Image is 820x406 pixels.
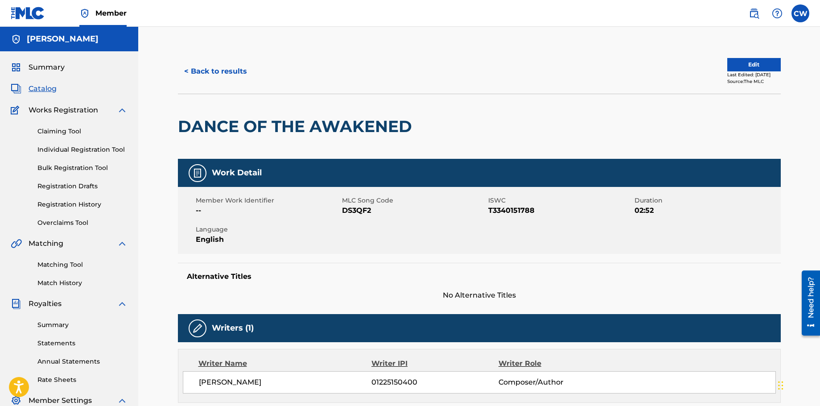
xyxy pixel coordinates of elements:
[635,196,779,205] span: Duration
[11,298,21,309] img: Royalties
[29,83,57,94] span: Catalog
[11,395,21,406] img: Member Settings
[117,238,128,249] img: expand
[37,260,128,269] a: Matching Tool
[11,83,57,94] a: CatalogCatalog
[178,116,416,137] h2: DANCE OF THE AWAKENED
[727,71,781,78] div: Last Edited: [DATE]
[499,377,614,388] span: Composer/Author
[749,8,759,19] img: search
[775,363,820,406] iframe: Chat Widget
[178,290,781,301] span: No Alternative Titles
[192,323,203,334] img: Writers
[11,62,65,73] a: SummarySummary
[117,298,128,309] img: expand
[11,7,45,20] img: MLC Logo
[37,278,128,288] a: Match History
[95,8,127,18] span: Member
[795,267,820,339] iframe: Resource Center
[37,357,128,366] a: Annual Statements
[212,168,262,178] h5: Work Detail
[37,339,128,348] a: Statements
[37,182,128,191] a: Registration Drafts
[196,205,340,216] span: --
[635,205,779,216] span: 02:52
[342,205,486,216] span: DS3QF2
[27,34,99,44] h5: CHRISTINA WHITE
[29,238,63,249] span: Matching
[745,4,763,22] a: Public Search
[11,83,21,94] img: Catalog
[371,358,499,369] div: Writer IPI
[37,375,128,385] a: Rate Sheets
[342,196,486,205] span: MLC Song Code
[187,272,772,281] h5: Alternative Titles
[11,238,22,249] img: Matching
[29,298,62,309] span: Royalties
[29,395,92,406] span: Member Settings
[727,58,781,71] button: Edit
[212,323,254,333] h5: Writers (1)
[37,145,128,154] a: Individual Registration Tool
[196,196,340,205] span: Member Work Identifier
[488,196,632,205] span: ISWC
[196,225,340,234] span: Language
[37,163,128,173] a: Bulk Registration Tool
[37,127,128,136] a: Claiming Tool
[768,4,786,22] div: Help
[778,372,783,399] div: Drag
[371,377,498,388] span: 01225150400
[488,205,632,216] span: T3340151788
[37,218,128,228] a: Overclaims Tool
[11,62,21,73] img: Summary
[727,78,781,85] div: Source: The MLC
[11,105,22,116] img: Works Registration
[196,234,340,245] span: English
[79,8,90,19] img: Top Rightsholder
[772,8,783,19] img: help
[499,358,614,369] div: Writer Role
[11,34,21,45] img: Accounts
[37,320,128,330] a: Summary
[29,105,98,116] span: Works Registration
[198,358,372,369] div: Writer Name
[29,62,65,73] span: Summary
[37,200,128,209] a: Registration History
[178,60,253,83] button: < Back to results
[192,168,203,178] img: Work Detail
[199,377,372,388] span: [PERSON_NAME]
[117,395,128,406] img: expand
[791,4,809,22] div: User Menu
[117,105,128,116] img: expand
